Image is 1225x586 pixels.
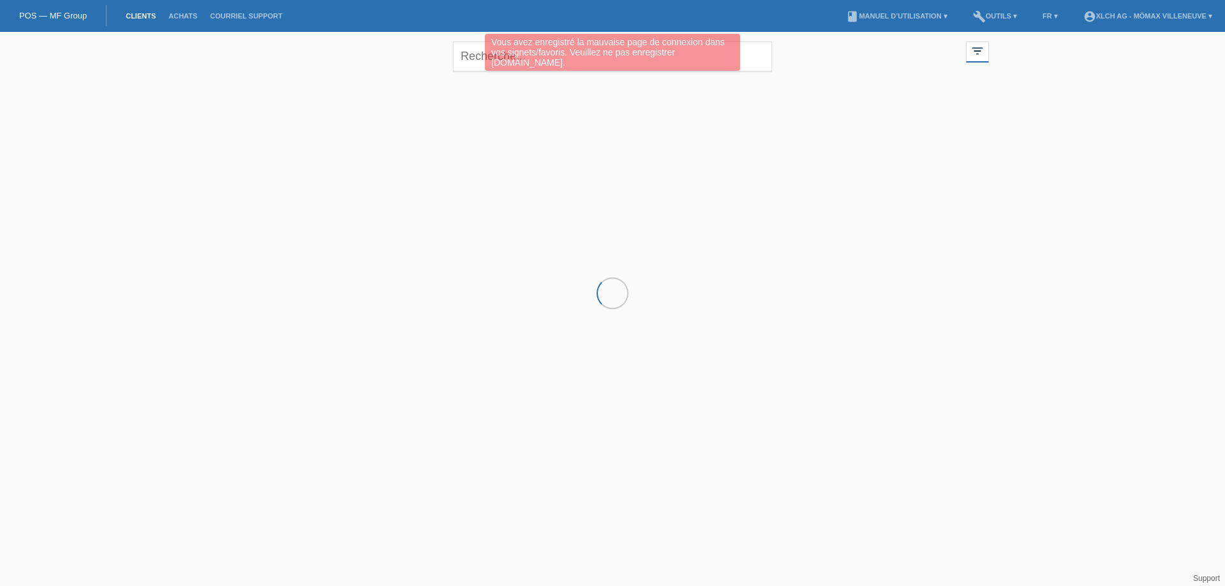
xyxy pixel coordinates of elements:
[162,12,204,20] a: Achats
[204,12,288,20] a: Courriel Support
[1077,12,1219,20] a: account_circleXLCH AG - Mömax Villeneuve ▾
[1036,12,1064,20] a: FR ▾
[1193,574,1220,583] a: Support
[840,12,953,20] a: bookManuel d’utilisation ▾
[1083,10,1096,23] i: account_circle
[846,10,859,23] i: book
[485,34,740,71] div: Vous avez enregistré la mauvaise page de connexion dans vos signets/favoris. Veuillez ne pas enre...
[967,12,1023,20] a: buildOutils ▾
[973,10,986,23] i: build
[19,11,87,20] a: POS — MF Group
[119,12,162,20] a: Clients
